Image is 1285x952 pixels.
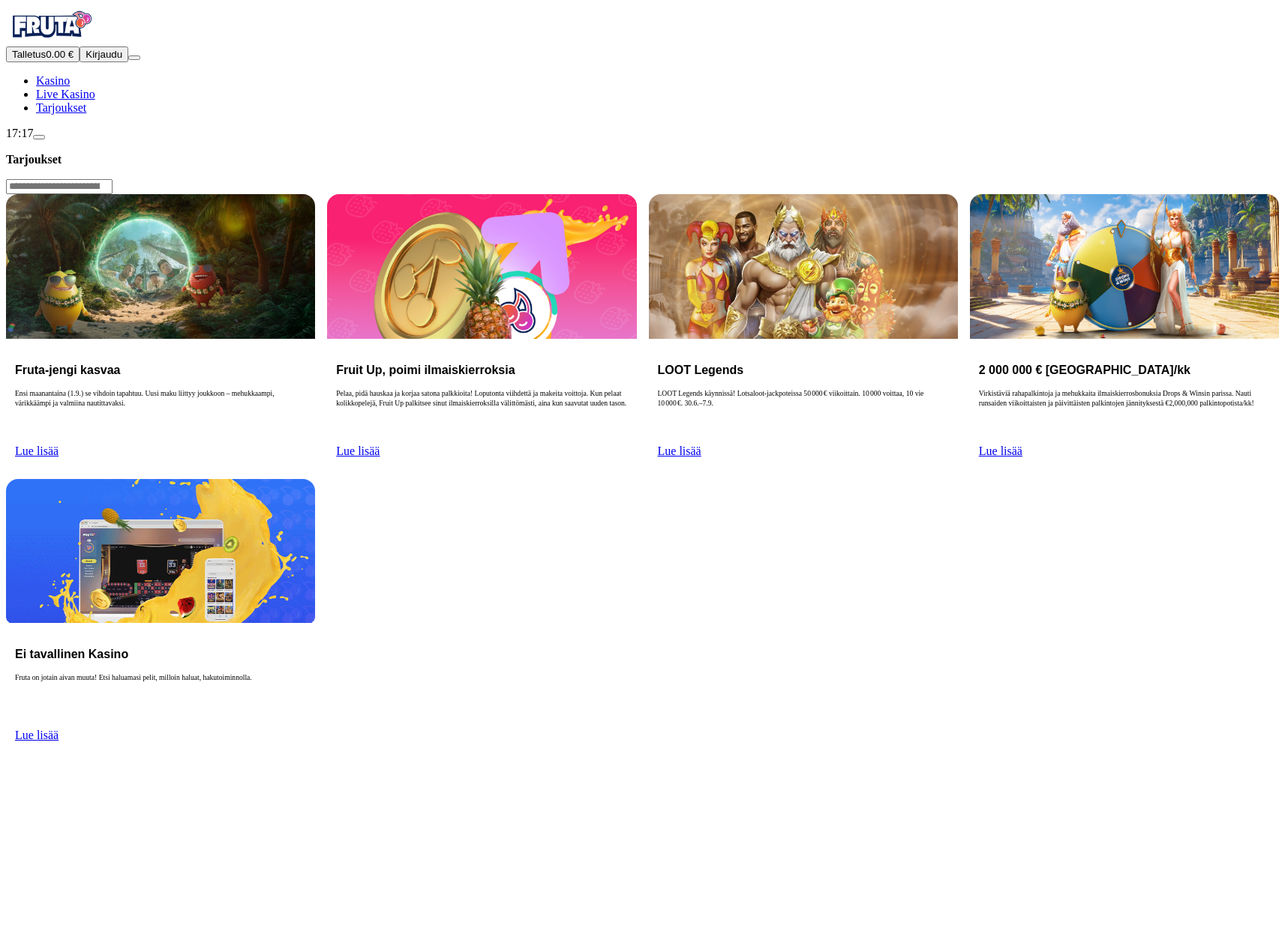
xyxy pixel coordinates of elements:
button: Kirjaudu [80,46,128,62]
img: 2 000 000 € Palkintopotti/kk [970,194,1279,338]
span: 17:17 [6,127,33,139]
a: gift-inverted iconTarjoukset [36,101,86,114]
h3: Tarjoukset [6,152,1279,166]
h3: Ei tavallinen Kasino [15,647,306,661]
img: Fruta [6,6,96,43]
a: Lue lisää [658,445,701,457]
a: Lue lisää [336,445,380,457]
button: menu [128,55,140,60]
a: Lue lisää [15,729,59,741]
h3: 2 000 000 € [GEOGRAPHIC_DATA]/kk [979,363,1270,377]
p: LOOT Legends käynnissä! Lotsaloot‑jackpoteissa 50 000 € viikoittain. 10 000 voittaa, 10 vie 10 00... [658,389,949,437]
a: diamond iconKasino [36,74,70,87]
p: Ensi maanantaina (1.9.) se vihdoin tapahtuu. Uusi maku liittyy joukkoon – mehukkaampi, värikkäämp... [15,389,306,437]
p: Virkistäviä rahapalkintoja ja mehukkaita ilmaiskierrosbonuksia Drops & Winsin parissa. Nauti runs... [979,389,1270,437]
span: Talletus [12,49,46,60]
span: Live Kasino [36,88,95,100]
img: Fruit Up, poimi ilmaiskierroksia [327,194,636,338]
a: Fruta [6,33,96,46]
p: Pelaa, pidä hauskaa ja korjaa satona palkkioita! Loputonta viihdettä ja makeita voittoja. Kun pel... [336,389,627,437]
a: Lue lisää [979,445,1022,457]
img: Fruta-jengi kasvaa [6,194,315,338]
h3: Fruta-jengi kasvaa [15,363,306,377]
h3: Fruit Up, poimi ilmaiskierroksia [336,363,627,377]
img: Ei tavallinen Kasino [6,479,315,623]
span: Tarjoukset [36,101,86,114]
button: Talletusplus icon0.00 € [6,46,80,62]
a: poker-chip iconLive Kasino [36,88,95,100]
nav: Primary [6,6,1279,115]
p: Fruta on jotain aivan muuta! Etsi haluamasi pelit, milloin haluat, hakutoiminnolla. [15,673,306,721]
span: Kirjaudu [86,49,122,60]
button: live-chat [33,135,45,139]
span: Kasino [36,74,70,87]
h3: LOOT Legends [658,363,949,377]
input: Search [6,179,113,194]
span: 0.00 € [46,49,74,60]
img: LOOT Legends [649,194,958,338]
a: Lue lisää [15,445,59,457]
